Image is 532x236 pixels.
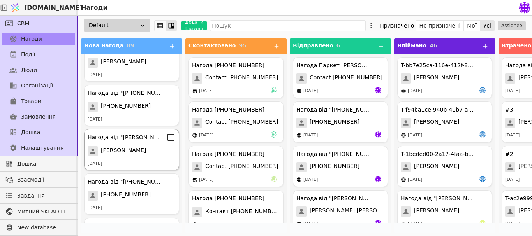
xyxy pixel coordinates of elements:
a: Митний SKLAD Плитка, сантехніка, меблі до ванни [2,205,75,218]
img: online-store.svg [296,133,302,138]
div: [DATE] [88,161,102,167]
span: [PERSON_NAME] [PERSON_NAME] [310,206,384,217]
div: [DATE] [408,88,422,94]
img: ns [479,220,486,226]
div: T-1beded00-2a17-4faa-bf7a-99c6d9be3a3c [401,150,475,158]
span: Контакт [PHONE_NUMBER] [205,207,280,217]
img: brick-mortar-store.svg [192,88,197,94]
div: [DATE] [199,222,213,228]
img: online-store.svg [192,133,197,138]
a: CRM [2,17,75,30]
div: Нагода [PHONE_NUMBER]Contact [PHONE_NUMBER][DATE]vi [188,57,284,98]
div: T-bb7e25ca-116e-412f-8115-6acd68c498d3 [401,61,475,70]
div: #2 [505,150,513,158]
a: Замовлення [2,110,75,123]
span: 6 [336,42,340,49]
span: Замовлення [21,113,56,121]
a: New database [2,221,75,234]
a: Нагоди [2,33,75,45]
a: Дошка [2,126,75,138]
div: Нагода від "[PERSON_NAME]"[PERSON_NAME][DATE] [84,40,179,82]
img: online-store.svg [296,88,302,94]
span: Події [21,51,35,59]
img: va [375,220,381,226]
div: [DATE] [199,88,213,94]
div: [DATE] [88,205,102,212]
div: [DATE] [303,177,318,183]
div: #3 [505,106,513,114]
img: vi [271,87,277,93]
div: T-f94ba1ce-940b-41b7-af99-e078715e7590[PERSON_NAME][DATE]my [397,101,492,143]
span: Contact [PHONE_NUMBER] [205,162,278,172]
span: 46 [430,42,437,49]
span: [PHONE_NUMBER] [310,118,359,128]
div: Нагода від "[PHONE_NUMBER]" [88,178,162,186]
img: vi [271,131,277,138]
a: Налаштування [2,142,75,154]
img: my [479,87,486,93]
span: Взаємодії [17,176,71,184]
div: Нагода від "[PERSON_NAME] [PERSON_NAME]" [296,194,370,203]
a: Взаємодії [2,173,75,186]
span: [PHONE_NUMBER] [101,102,151,112]
img: va [375,176,381,182]
span: Завдання [17,192,45,200]
span: Нагоди [21,35,42,43]
span: [PHONE_NUMBER] [310,162,359,172]
span: Організації [21,82,53,90]
div: Призначено [380,20,414,31]
span: [PERSON_NAME] [414,73,459,84]
div: Нагода [PHONE_NUMBER] [192,61,264,70]
button: Не призначені [416,20,464,31]
div: Нагода від "[PHONE_NUMBER]" [88,89,162,97]
a: Товари [2,95,75,107]
span: 89 [127,42,134,49]
div: Нагода від "[PHONE_NUMBER]"[PHONE_NUMBER][DATE] [84,173,179,215]
span: Сконтактовано [188,42,236,49]
div: Нагода Паркет [PERSON_NAME]Contact [PHONE_NUMBER][DATE]va [293,57,388,98]
div: Нагода від "[PHONE_NUMBER]" [296,150,370,158]
span: [PHONE_NUMBER] [101,191,151,201]
span: Відправлено [293,42,333,49]
img: ha [271,176,277,182]
div: Нагода від "[PHONE_NUMBER]"[PHONE_NUMBER][DATE]va [293,101,388,143]
div: Нагода [PHONE_NUMBER]Контакт [PHONE_NUMBER][DATE] [188,190,284,231]
div: [DATE] [303,221,318,227]
div: T-f94ba1ce-940b-41b7-af99-e078715e7590 [401,106,475,114]
img: my [479,131,486,138]
span: Contact [PHONE_NUMBER] [205,73,278,84]
div: Нагода [PHONE_NUMBER]Contact [PHONE_NUMBER][DATE]ha [188,146,284,187]
div: Нагода від "[PHONE_NUMBER]" [296,106,370,114]
div: [DATE] [199,132,213,139]
img: Logo [9,0,21,15]
span: [PERSON_NAME] [101,58,146,68]
div: [DATE] [505,132,520,139]
div: Нагода від "[PERSON_NAME]"[PERSON_NAME][DATE]ns [397,190,492,231]
span: Дошка [21,128,40,136]
div: Нагода від "[PHONE_NUMBER]"[PHONE_NUMBER][DATE] [84,85,179,126]
div: T-bb7e25ca-116e-412f-8115-6acd68c498d3[PERSON_NAME][DATE]my [397,57,492,98]
a: Події [2,48,75,61]
a: Додати Нагоду [177,21,207,30]
div: Нагода від "[PHONE_NUMBER]"[PHONE_NUMBER][DATE]va [293,146,388,187]
div: [DATE] [505,221,520,227]
span: Впіймано [397,42,426,49]
a: Завдання [2,189,75,202]
a: Люди [2,64,75,76]
input: Пошук [210,20,366,31]
button: Assignee [498,21,526,30]
a: [DOMAIN_NAME] [8,0,78,15]
span: Митний SKLAD Плитка, сантехніка, меблі до ванни [17,208,71,216]
div: Нагода [PHONE_NUMBER] [192,106,264,114]
div: [DATE] [303,88,318,94]
img: online-store.svg [401,88,406,94]
span: [DOMAIN_NAME] [24,3,83,12]
div: Default [84,19,150,32]
img: online-store.svg [401,221,406,227]
span: [PERSON_NAME] [414,162,459,172]
span: 95 [239,42,246,49]
div: [DATE] [199,177,213,183]
img: online-store.svg [401,133,406,138]
h2: Нагоди [78,3,107,12]
div: [DATE] [88,72,102,79]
